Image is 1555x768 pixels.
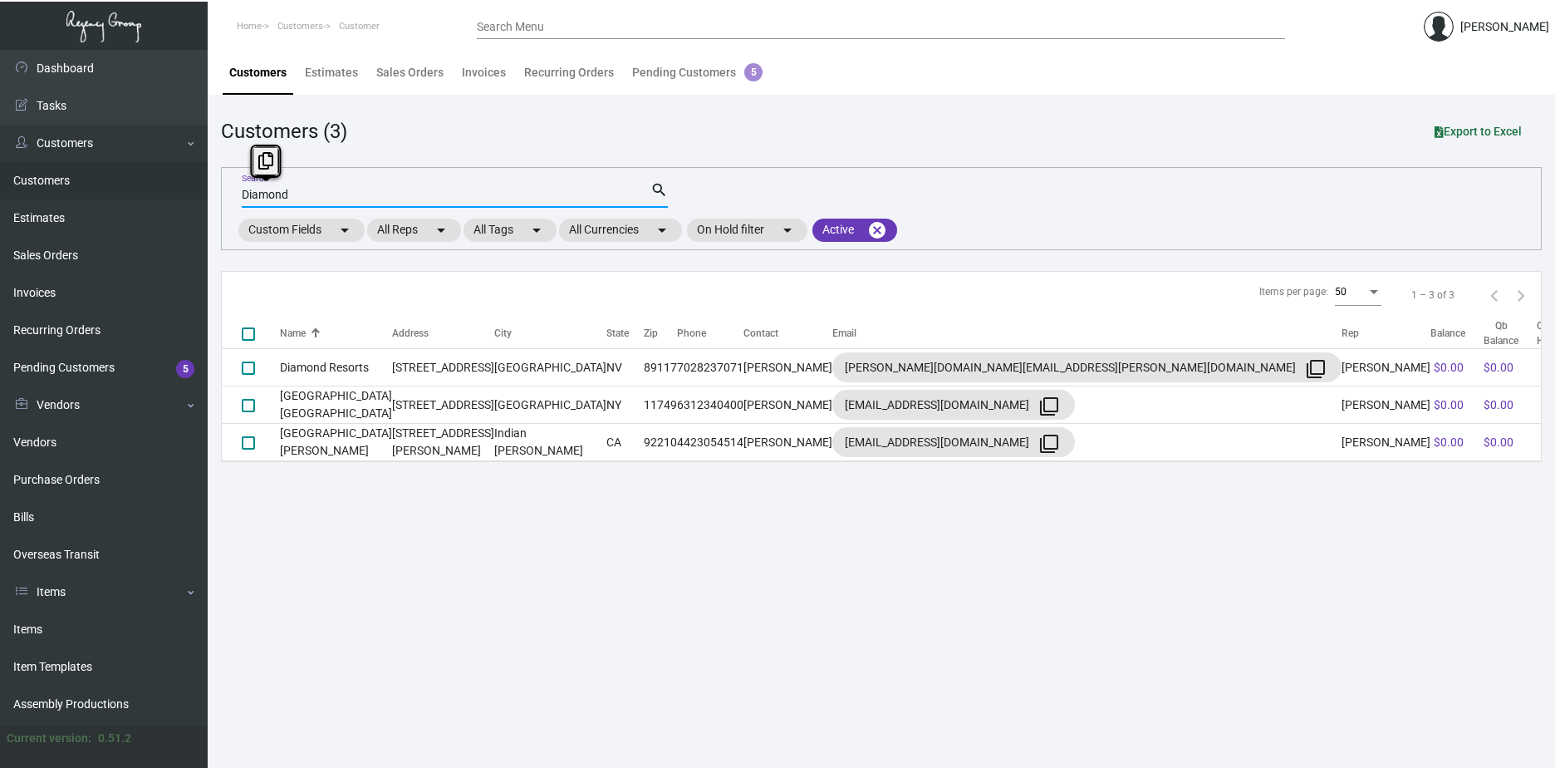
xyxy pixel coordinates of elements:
td: NV [606,349,644,386]
div: Balance [1430,326,1480,341]
td: [PERSON_NAME] [743,386,832,424]
span: Customer [339,21,380,32]
div: Address [392,326,429,341]
button: Previous page [1481,282,1508,308]
td: Diamond Resorts [280,349,392,386]
td: [GEOGRAPHIC_DATA] [GEOGRAPHIC_DATA] [280,386,392,424]
div: Customers [229,64,287,81]
div: 1 – 3 of 3 [1411,288,1454,303]
div: State [606,326,629,341]
mat-icon: cancel [867,220,887,240]
span: 50 [1335,286,1347,298]
th: Email [832,318,1342,349]
div: Recurring Orders [524,64,614,81]
mat-select: Items per page: [1335,287,1381,298]
div: Zip [644,326,658,341]
mat-chip: Custom Fields [238,219,365,242]
mat-chip: All Reps [367,219,461,242]
div: [EMAIL_ADDRESS][DOMAIN_NAME] [845,429,1062,455]
div: Items per page: [1259,284,1328,299]
div: 0.51.2 [98,730,131,747]
div: State [606,326,644,341]
div: Qb Balance [1484,318,1533,348]
td: NY [606,386,644,424]
td: [PERSON_NAME] [1342,386,1430,424]
div: Rep [1342,326,1359,341]
mat-icon: arrow_drop_down [652,220,672,240]
div: [PERSON_NAME][DOMAIN_NAME][EMAIL_ADDRESS][PERSON_NAME][DOMAIN_NAME] [845,354,1329,381]
td: [PERSON_NAME] [1342,349,1430,386]
td: [PERSON_NAME] [743,424,832,461]
td: 6312340400 [677,386,743,424]
div: Contact [743,326,778,341]
img: admin@bootstrapmaster.com [1424,12,1454,42]
div: Pending Customers [632,64,763,81]
td: [GEOGRAPHIC_DATA] [494,386,606,424]
div: City [494,326,512,341]
mat-icon: arrow_drop_down [777,220,797,240]
div: Current version: [7,730,91,747]
td: 92210 [644,424,677,461]
td: [STREET_ADDRESS] [392,349,494,386]
div: Address [392,326,494,341]
mat-icon: filter_none [1039,434,1059,454]
div: Qb Balance [1484,318,1518,348]
div: Phone [677,326,706,341]
mat-icon: filter_none [1306,359,1326,379]
td: $0.00 [1480,349,1537,386]
td: [STREET_ADDRESS] [392,386,494,424]
td: 7028237071 [677,349,743,386]
button: Export to Excel [1421,116,1535,146]
td: Indian [PERSON_NAME] [494,424,606,461]
button: Next page [1508,282,1534,308]
div: City [494,326,606,341]
td: [GEOGRAPHIC_DATA][PERSON_NAME] [280,424,392,461]
div: Balance [1430,326,1465,341]
div: Name [280,326,306,341]
mat-chip: All Tags [464,219,557,242]
td: [GEOGRAPHIC_DATA] [494,349,606,386]
span: $0.00 [1434,436,1464,449]
td: [PERSON_NAME] [1342,424,1430,461]
span: $0.00 [1434,398,1464,411]
mat-icon: arrow_drop_down [527,220,547,240]
td: 11749 [644,386,677,424]
mat-chip: Active [812,219,897,242]
div: Phone [677,326,743,341]
td: 89117 [644,349,677,386]
span: Export to Excel [1435,125,1522,138]
div: Invoices [462,64,506,81]
mat-icon: arrow_drop_down [431,220,451,240]
td: [PERSON_NAME] [743,349,832,386]
div: Rep [1342,326,1430,341]
div: [PERSON_NAME] [1460,18,1549,36]
td: CA [606,424,644,461]
div: Estimates [305,64,358,81]
mat-icon: search [650,180,668,200]
span: Customers [277,21,323,32]
i: Copy [258,152,273,170]
mat-icon: arrow_drop_down [335,220,355,240]
div: Sales Orders [376,64,444,81]
div: Contact [743,326,832,341]
div: Name [280,326,392,341]
mat-chip: On Hold filter [687,219,807,242]
mat-icon: filter_none [1039,396,1059,416]
td: $0.00 [1480,386,1537,424]
span: Home [237,21,262,32]
td: 4423054514 [677,424,743,461]
div: Customers (3) [221,116,347,146]
mat-chip: All Currencies [559,219,682,242]
td: $0.00 [1480,424,1537,461]
td: [STREET_ADDRESS][PERSON_NAME] [392,424,494,461]
span: $0.00 [1434,361,1464,374]
div: [EMAIL_ADDRESS][DOMAIN_NAME] [845,391,1062,418]
div: Zip [644,326,677,341]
